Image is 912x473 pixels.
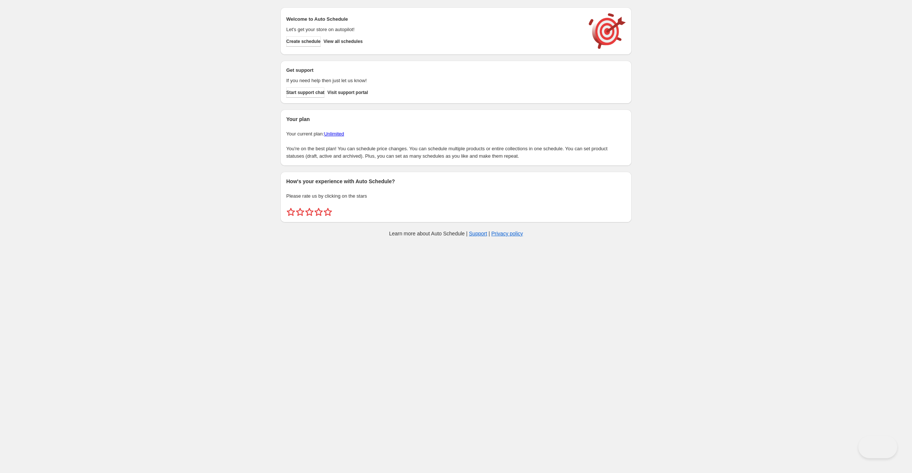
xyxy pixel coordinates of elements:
p: You're on the best plan! You can schedule price changes. You can schedule multiple products or en... [286,145,626,160]
a: Support [469,231,487,236]
h2: Your plan [286,115,626,123]
span: Visit support portal [327,90,368,95]
p: If you need help then just let us know! [286,77,581,84]
p: Let's get your store on autopilot! [286,26,581,33]
span: Start support chat [286,90,324,95]
p: Please rate us by clicking on the stars [286,192,626,200]
span: Create schedule [286,38,321,44]
p: Your current plan: [286,130,626,138]
iframe: Toggle Customer Support [858,436,897,458]
button: View all schedules [324,36,363,47]
a: Start support chat [286,87,324,98]
a: Privacy policy [492,231,523,236]
a: Visit support portal [327,87,368,98]
a: Unlimited [324,131,344,137]
h2: Get support [286,67,581,74]
h2: Welcome to Auto Schedule [286,16,581,23]
span: View all schedules [324,38,363,44]
button: Create schedule [286,36,321,47]
h2: How's your experience with Auto Schedule? [286,178,626,185]
p: Learn more about Auto Schedule | | [389,230,523,237]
